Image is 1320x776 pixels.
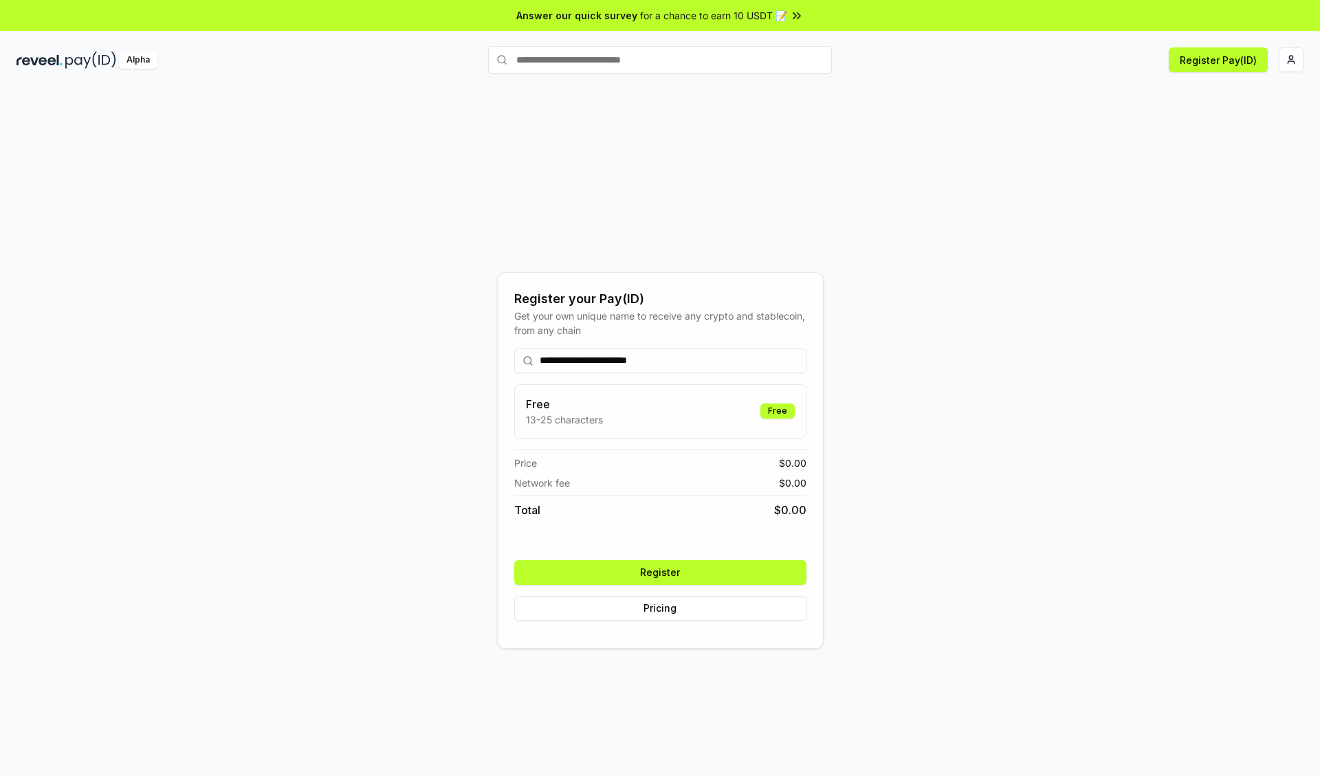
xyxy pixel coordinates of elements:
[526,396,603,412] h3: Free
[119,52,157,69] div: Alpha
[760,403,795,419] div: Free
[640,8,787,23] span: for a chance to earn 10 USDT 📝
[1169,47,1268,72] button: Register Pay(ID)
[514,476,570,490] span: Network fee
[526,412,603,427] p: 13-25 characters
[65,52,116,69] img: pay_id
[514,456,537,470] span: Price
[514,309,806,337] div: Get your own unique name to receive any crypto and stablecoin, from any chain
[16,52,63,69] img: reveel_dark
[514,560,806,585] button: Register
[514,289,806,309] div: Register your Pay(ID)
[516,8,637,23] span: Answer our quick survey
[779,456,806,470] span: $ 0.00
[779,476,806,490] span: $ 0.00
[514,502,540,518] span: Total
[514,596,806,621] button: Pricing
[774,502,806,518] span: $ 0.00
